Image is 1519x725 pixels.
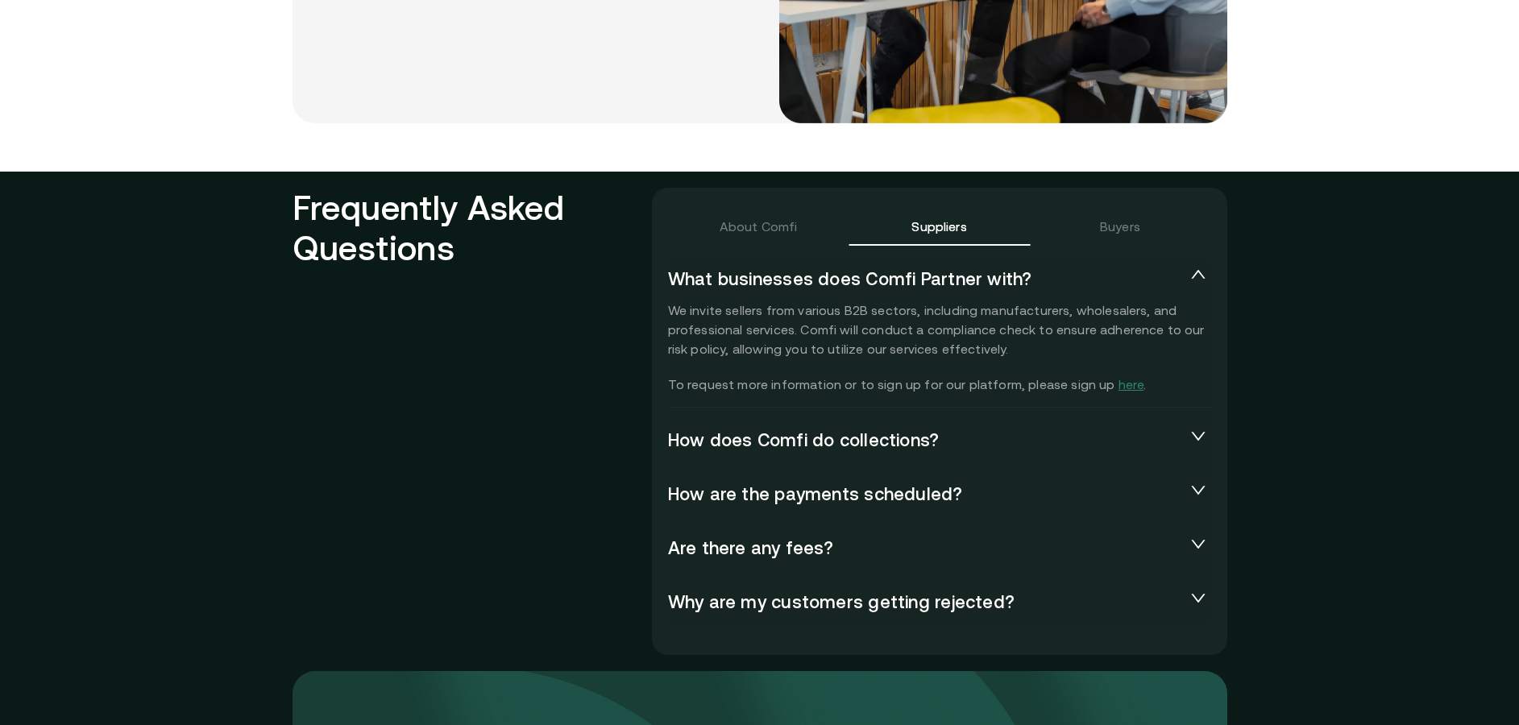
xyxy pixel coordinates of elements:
div: About Comfi [720,217,798,236]
span: Why are my customers getting rejected? [668,591,1185,614]
span: collapsed [1190,428,1206,444]
span: collapsed [1190,536,1206,552]
div: Buyers [1100,217,1140,236]
span: How does Comfi do collections? [668,429,1185,452]
span: collapsed [1190,482,1206,498]
div: How does Comfi do collections? [668,420,1211,462]
a: here [1118,377,1144,391]
div: How are the payments scheduled? [668,474,1211,516]
div: What businesses does Comfi Partner with? [668,259,1211,300]
h2: Frequently Asked Questions [293,188,652,648]
p: We invite sellers from various B2B sectors, including manufacturers, wholesalers, and professiona... [668,300,1211,394]
span: How are the payments scheduled? [668,483,1185,506]
span: collapsed [1190,590,1206,606]
span: What businesses does Comfi Partner with? [668,268,1185,291]
div: Are there any fees? [668,528,1211,570]
span: expanded [1190,267,1206,283]
div: Why are my customers getting rejected? [668,582,1211,623]
span: Are there any fees? [668,537,1185,560]
div: Suppliers [911,217,966,236]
